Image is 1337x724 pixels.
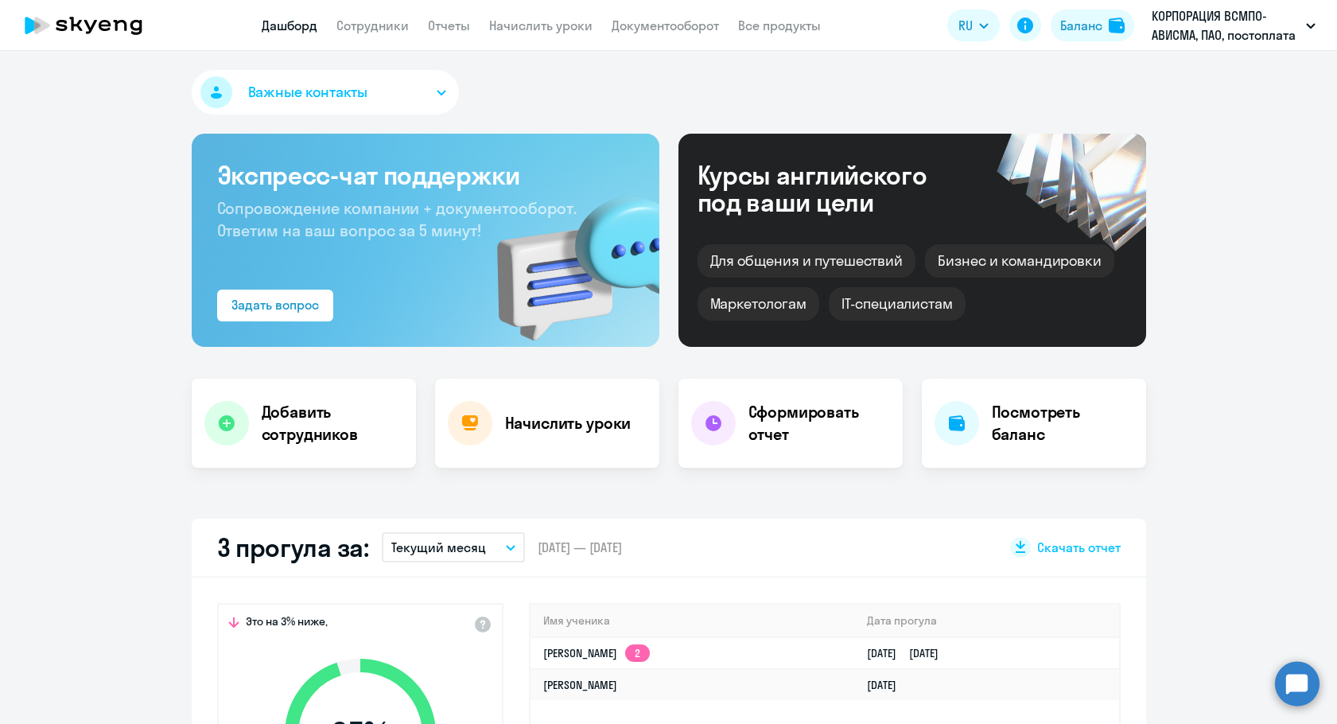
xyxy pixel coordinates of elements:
h4: Добавить сотрудников [262,401,403,446]
span: RU [958,16,973,35]
span: [DATE] — [DATE] [538,539,622,556]
div: IT-специалистам [829,287,966,321]
span: Скачать отчет [1037,539,1121,556]
img: bg-img [474,168,659,347]
button: Балансbalance [1051,10,1134,41]
div: Баланс [1060,16,1102,35]
th: Дата прогула [854,605,1118,637]
button: Важные контакты [192,70,459,115]
a: [DATE][DATE] [867,646,951,660]
span: Важные контакты [248,82,367,103]
a: Документооборот [612,18,719,33]
div: Маркетологам [698,287,819,321]
h4: Посмотреть баланс [992,401,1133,446]
div: Бизнес и командировки [925,244,1114,278]
a: [PERSON_NAME]2 [543,646,650,660]
th: Имя ученика [531,605,855,637]
button: RU [947,10,1000,41]
a: Сотрудники [336,18,409,33]
a: [PERSON_NAME] [543,678,617,692]
a: [DATE] [867,678,909,692]
h2: 3 прогула за: [217,531,369,563]
span: Это на 3% ниже, [246,614,328,633]
a: Начислить уроки [489,18,593,33]
h4: Сформировать отчет [748,401,890,446]
div: Для общения и путешествий [698,244,916,278]
p: КОРПОРАЦИЯ ВСМПО-АВИСМА, ПАО, постоплата старая ФП [1152,6,1300,45]
h4: Начислить уроки [505,412,632,434]
h3: Экспресс-чат поддержки [217,159,634,191]
button: Текущий месяц [382,532,525,562]
a: Дашборд [262,18,317,33]
button: Задать вопрос [217,290,333,321]
a: Все продукты [738,18,821,33]
span: Сопровождение компании + документооборот. Ответим на ваш вопрос за 5 минут! [217,198,577,240]
div: Задать вопрос [231,295,319,314]
img: balance [1109,18,1125,33]
div: Курсы английского под ваши цели [698,162,970,216]
p: Текущий месяц [391,538,486,557]
button: КОРПОРАЦИЯ ВСМПО-АВИСМА, ПАО, постоплата старая ФП [1144,6,1323,45]
app-skyeng-badge: 2 [625,644,650,662]
a: Отчеты [428,18,470,33]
